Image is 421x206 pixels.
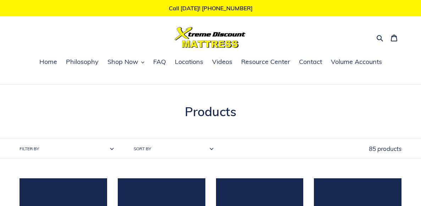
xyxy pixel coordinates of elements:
span: Resource Center [241,58,290,66]
a: Volume Accounts [327,57,386,67]
span: Contact [299,58,322,66]
span: 85 products [369,145,401,152]
span: Shop Now [107,58,138,66]
a: Resource Center [238,57,294,67]
button: Shop Now [104,57,148,67]
a: Philosophy [62,57,102,67]
label: Filter by [20,146,39,152]
a: Contact [295,57,326,67]
a: Locations [171,57,207,67]
a: FAQ [150,57,170,67]
span: Philosophy [66,58,99,66]
span: Videos [212,58,232,66]
span: Volume Accounts [331,58,382,66]
span: Locations [175,58,203,66]
span: Products [185,104,236,119]
span: FAQ [153,58,166,66]
label: Sort by [134,146,151,152]
img: Xtreme Discount Mattress [175,27,246,48]
span: Home [39,58,57,66]
a: Home [36,57,61,67]
a: Videos [209,57,236,67]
